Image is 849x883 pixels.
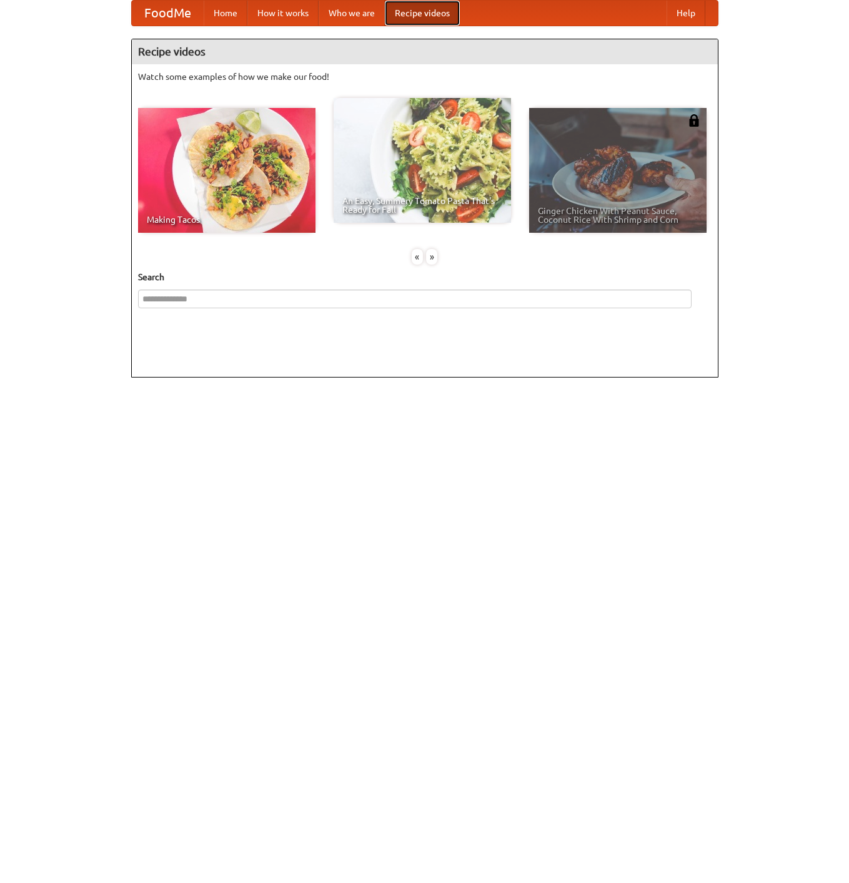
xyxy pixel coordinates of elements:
a: Home [204,1,247,26]
h4: Recipe videos [132,39,718,64]
div: « [412,249,423,265]
a: An Easy, Summery Tomato Pasta That's Ready for Fall [334,98,511,223]
p: Watch some examples of how we make our food! [138,71,712,83]
div: » [426,249,437,265]
a: FoodMe [132,1,204,26]
span: Making Tacos [147,215,307,224]
img: 483408.png [688,114,700,127]
a: Making Tacos [138,108,315,233]
a: Who we are [319,1,385,26]
span: An Easy, Summery Tomato Pasta That's Ready for Fall [342,197,502,214]
a: Help [667,1,705,26]
a: Recipe videos [385,1,460,26]
h5: Search [138,271,712,283]
a: How it works [247,1,319,26]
